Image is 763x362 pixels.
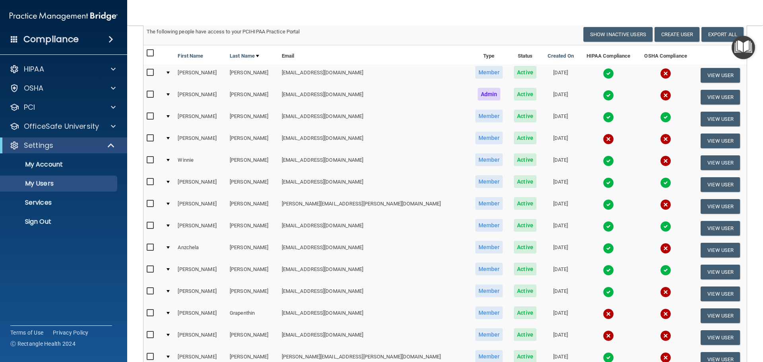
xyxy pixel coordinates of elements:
p: OfficeSafe University [24,122,99,131]
span: Member [475,219,503,232]
td: Anzchela [174,239,227,261]
button: Open Resource Center [732,36,755,59]
span: Member [475,263,503,275]
td: [DATE] [542,152,579,174]
a: HIPAA [10,64,116,74]
span: Member [475,328,503,341]
td: [PERSON_NAME] [227,130,279,152]
td: [DATE] [542,305,579,327]
span: Member [475,285,503,297]
td: [PERSON_NAME] [174,261,227,283]
p: My Account [5,161,114,168]
td: Winnie [174,152,227,174]
a: Terms of Use [10,329,43,337]
button: View User [701,112,740,126]
span: Active [514,241,536,254]
td: [PERSON_NAME] [174,108,227,130]
span: Active [514,132,536,144]
img: tick.e7d51cea.svg [603,199,614,210]
span: Member [475,132,503,144]
td: [DATE] [542,174,579,196]
td: [PERSON_NAME] [174,86,227,108]
span: Active [514,197,536,210]
td: [PERSON_NAME] [174,217,227,239]
td: [PERSON_NAME] [174,283,227,305]
img: tick.e7d51cea.svg [660,112,671,123]
img: cross.ca9f0e7f.svg [603,330,614,341]
span: Active [514,66,536,79]
td: [DATE] [542,108,579,130]
p: OSHA [24,83,44,93]
img: tick.e7d51cea.svg [660,177,671,188]
td: [DATE] [542,217,579,239]
a: OSHA [10,83,116,93]
p: Services [5,199,114,207]
td: [PERSON_NAME] [174,174,227,196]
span: Member [475,66,503,79]
p: Sign Out [5,218,114,226]
a: Created On [548,51,574,61]
td: [EMAIL_ADDRESS][DOMAIN_NAME] [279,283,469,305]
span: Admin [478,88,501,101]
td: [PERSON_NAME] [227,217,279,239]
td: [DATE] [542,239,579,261]
img: cross.ca9f0e7f.svg [660,287,671,298]
button: View User [701,90,740,105]
a: Last Name [230,51,259,61]
span: Active [514,153,536,166]
span: The following people have access to your PCIHIPAA Practice Portal [147,29,300,35]
img: cross.ca9f0e7f.svg [660,134,671,145]
img: cross.ca9f0e7f.svg [603,134,614,145]
button: View User [701,330,740,345]
img: tick.e7d51cea.svg [603,287,614,298]
td: [PERSON_NAME] [227,108,279,130]
img: PMB logo [10,8,118,24]
td: [EMAIL_ADDRESS][DOMAIN_NAME] [279,305,469,327]
button: View User [701,287,740,301]
td: [DATE] [542,86,579,108]
td: [PERSON_NAME] [227,327,279,348]
img: tick.e7d51cea.svg [603,243,614,254]
img: tick.e7d51cea.svg [603,265,614,276]
button: View User [701,68,740,83]
td: [PERSON_NAME] [174,327,227,348]
td: [PERSON_NAME] [227,64,279,86]
th: OSHA Compliance [637,45,694,64]
span: Active [514,219,536,232]
span: Active [514,328,536,341]
img: tick.e7d51cea.svg [603,221,614,232]
span: Member [475,241,503,254]
td: [EMAIL_ADDRESS][DOMAIN_NAME] [279,327,469,348]
span: Active [514,285,536,297]
img: tick.e7d51cea.svg [660,221,671,232]
img: cross.ca9f0e7f.svg [660,199,671,210]
td: [EMAIL_ADDRESS][DOMAIN_NAME] [279,64,469,86]
span: Member [475,153,503,166]
img: tick.e7d51cea.svg [603,112,614,123]
img: tick.e7d51cea.svg [603,155,614,166]
p: PCI [24,103,35,112]
td: [PERSON_NAME] [174,64,227,86]
button: Create User [655,27,699,42]
td: [PERSON_NAME] [174,305,227,327]
img: cross.ca9f0e7f.svg [660,243,671,254]
button: View User [701,221,740,236]
img: tick.e7d51cea.svg [660,265,671,276]
a: OfficeSafe University [10,122,116,131]
img: cross.ca9f0e7f.svg [660,155,671,166]
button: View User [701,265,740,279]
td: [DATE] [542,130,579,152]
button: View User [701,243,740,257]
th: Status [509,45,542,64]
button: View User [701,155,740,170]
td: [PERSON_NAME] [227,152,279,174]
td: [EMAIL_ADDRESS][DOMAIN_NAME] [279,130,469,152]
th: Email [279,45,469,64]
span: Member [475,306,503,319]
span: Active [514,175,536,188]
td: Grapenthin [227,305,279,327]
td: [PERSON_NAME] [227,239,279,261]
td: [DATE] [542,327,579,348]
button: View User [701,177,740,192]
iframe: Drift Widget Chat Controller [626,306,753,337]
